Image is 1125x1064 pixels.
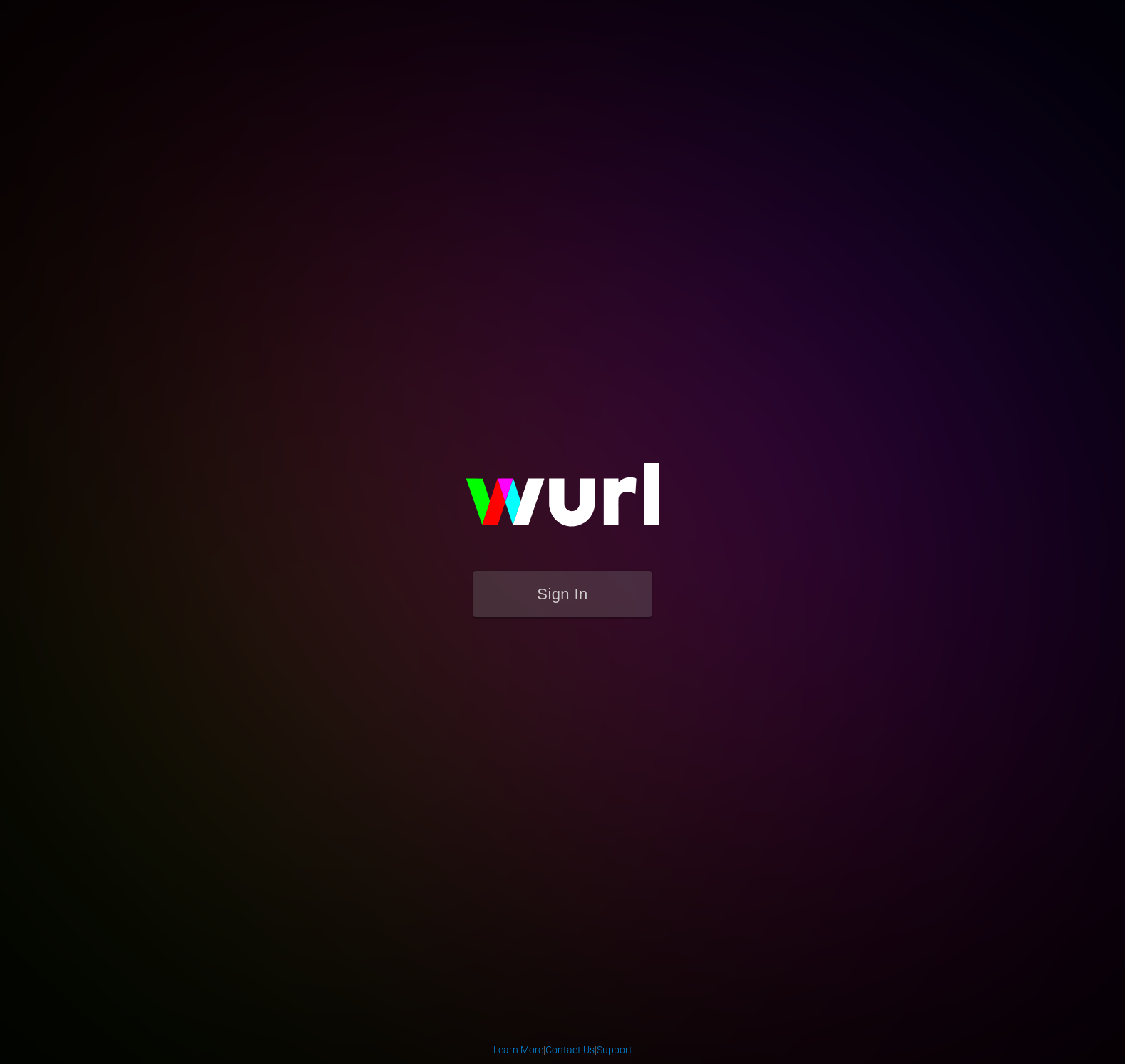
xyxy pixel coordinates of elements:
a: Contact Us [545,1044,595,1055]
img: wurl-logo-on-black-223613ac3d8ba8fe6dc639794a292ebdb59501304c7dfd60c99c58986ef67473.svg [420,433,705,571]
div: | | [493,1043,632,1057]
a: Learn More [493,1044,543,1055]
button: Sign In [473,571,652,617]
a: Support [597,1044,632,1055]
